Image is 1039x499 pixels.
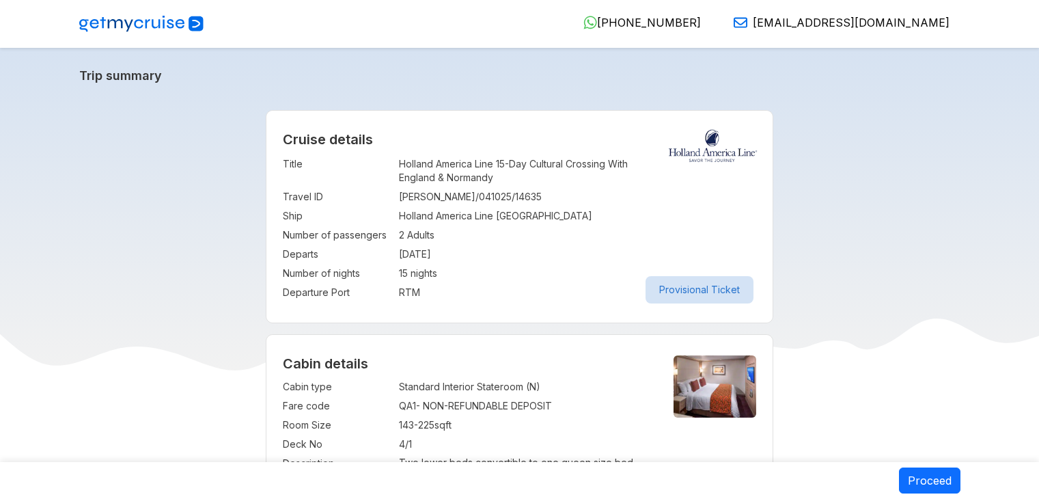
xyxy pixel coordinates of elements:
td: 4/1 [399,435,650,454]
td: : [392,454,399,473]
a: [PHONE_NUMBER] [572,16,701,29]
p: Two lower beds convertible to one queen size bed. [399,457,650,468]
td: : [392,245,399,264]
a: Trip summary [79,68,960,83]
td: Number of passengers [283,226,392,245]
td: : [392,396,399,416]
td: Standard Interior Stateroom (N) [399,377,650,396]
td: Fare code [283,396,392,416]
button: Provisional Ticket [646,276,753,304]
td: Departs [283,245,392,264]
td: Holland America Line 15-Day Cultural Crossing With England & Normandy [399,154,756,187]
img: WhatsApp [583,16,597,29]
td: 15 nights [399,264,756,283]
td: Cabin type [283,377,392,396]
button: Proceed [899,468,960,494]
span: [PHONE_NUMBER] [597,16,701,29]
img: Email [734,16,747,29]
a: [EMAIL_ADDRESS][DOMAIN_NAME] [723,16,950,29]
h2: Cruise details [283,131,756,148]
td: 2 Adults [399,226,756,245]
td: [DATE] [399,245,756,264]
td: : [392,283,399,302]
td: : [392,154,399,187]
td: : [392,435,399,454]
td: : [392,206,399,226]
td: 143-225 sqft [399,416,650,435]
td: Ship [283,206,392,226]
td: Travel ID [283,187,392,206]
td: Departure Port [283,283,392,302]
td: [PERSON_NAME]/041025/14635 [399,187,756,206]
span: [EMAIL_ADDRESS][DOMAIN_NAME] [753,16,950,29]
td: Number of nights [283,264,392,283]
td: Deck No [283,435,392,454]
td: : [392,416,399,435]
td: Holland America Line [GEOGRAPHIC_DATA] [399,206,756,226]
div: QA1 - NON-REFUNDABLE DEPOSIT [399,399,650,413]
td: Title [283,154,392,187]
td: : [392,226,399,245]
td: : [392,377,399,396]
td: Room Size [283,416,392,435]
td: : [392,187,399,206]
h4: Cabin details [283,355,756,372]
td: Description [283,454,392,473]
td: RTM [399,283,756,302]
td: : [392,264,399,283]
